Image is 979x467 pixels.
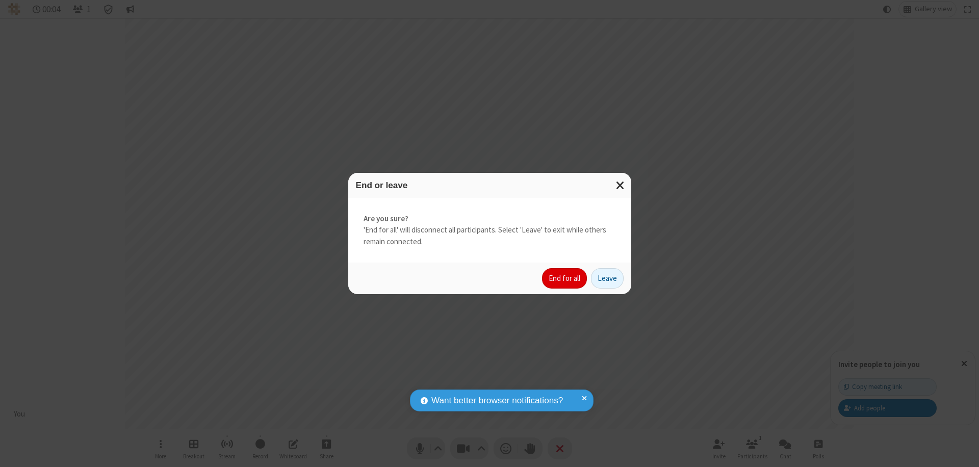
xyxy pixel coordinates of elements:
span: Want better browser notifications? [431,394,563,407]
strong: Are you sure? [364,213,616,225]
button: End for all [542,268,587,289]
div: 'End for all' will disconnect all participants. Select 'Leave' to exit while others remain connec... [348,198,631,263]
h3: End or leave [356,180,624,190]
button: Close modal [610,173,631,198]
button: Leave [591,268,624,289]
